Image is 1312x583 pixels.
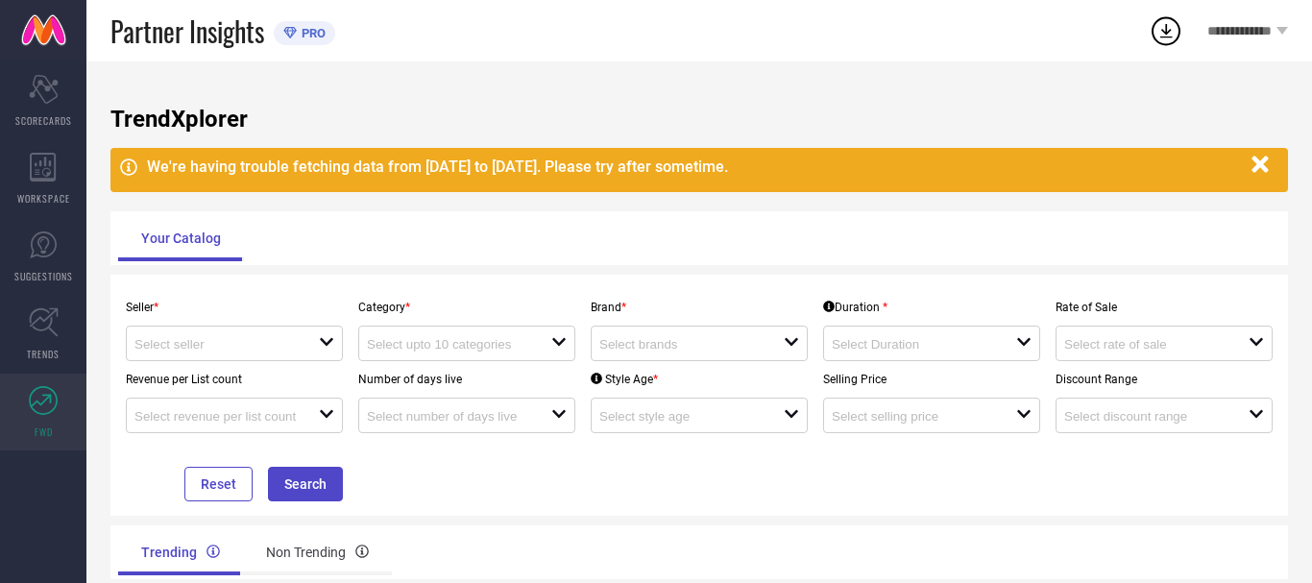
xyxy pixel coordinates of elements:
[832,337,998,352] input: Select Duration
[126,301,343,314] p: Seller
[599,337,765,352] input: Select brands
[297,26,326,40] span: PRO
[17,191,70,206] span: WORKSPACE
[118,529,243,575] div: Trending
[367,409,533,424] input: Select number of days live
[1056,301,1273,314] p: Rate of Sale
[591,373,658,386] div: Style Age
[823,301,887,314] div: Duration
[599,409,765,424] input: Select style age
[15,113,72,128] span: SCORECARDS
[1056,373,1273,386] p: Discount Range
[110,12,264,51] span: Partner Insights
[243,529,392,575] div: Non Trending
[27,347,60,361] span: TRENDS
[1149,13,1183,48] div: Open download list
[118,215,244,261] div: Your Catalog
[184,467,253,501] button: Reset
[35,425,53,439] span: FWD
[147,158,1242,176] div: We're having trouble fetching data from [DATE] to [DATE]. Please try after sometime.
[126,373,343,386] p: Revenue per List count
[823,373,1040,386] p: Selling Price
[134,337,301,352] input: Select seller
[1064,337,1230,352] input: Select rate of sale
[134,409,301,424] input: Select revenue per list count
[268,467,343,501] button: Search
[110,106,1288,133] h1: TrendXplorer
[358,301,575,314] p: Category
[367,337,533,352] input: Select upto 10 categories
[832,409,998,424] input: Select selling price
[591,301,808,314] p: Brand
[358,373,575,386] p: Number of days live
[14,269,73,283] span: SUGGESTIONS
[1064,409,1230,424] input: Select discount range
